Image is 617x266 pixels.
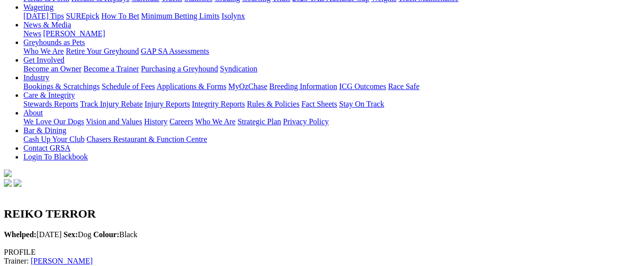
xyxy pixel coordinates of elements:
a: Integrity Reports [192,100,245,108]
img: logo-grsa-white.png [4,169,12,177]
a: Isolynx [221,12,245,20]
a: History [144,117,167,126]
a: Bar & Dining [23,126,66,134]
a: Who We Are [195,117,236,126]
a: Minimum Betting Limits [141,12,219,20]
a: Care & Integrity [23,91,75,99]
div: About [23,117,613,126]
a: Breeding Information [269,82,337,90]
a: Become an Owner [23,65,81,73]
a: Rules & Policies [247,100,299,108]
a: Syndication [220,65,257,73]
div: News & Media [23,29,613,38]
a: Applications & Forms [157,82,226,90]
a: Industry [23,73,49,82]
a: Strategic Plan [238,117,281,126]
a: Careers [169,117,193,126]
a: Who We Are [23,47,64,55]
div: Care & Integrity [23,100,613,109]
span: Trainer: [4,257,29,265]
b: Whelped: [4,230,37,239]
a: Cash Up Your Club [23,135,84,143]
a: We Love Our Dogs [23,117,84,126]
div: Wagering [23,12,613,21]
a: [DATE] Tips [23,12,64,20]
a: Fact Sheets [301,100,337,108]
b: Colour: [93,230,119,239]
div: Get Involved [23,65,613,73]
div: Bar & Dining [23,135,613,144]
div: PROFILE [4,248,613,257]
a: [PERSON_NAME] [43,29,105,38]
a: Bookings & Scratchings [23,82,100,90]
h2: REIKO TERROR [4,207,613,221]
a: Vision and Values [86,117,142,126]
span: Dog [63,230,91,239]
a: GAP SA Assessments [141,47,209,55]
a: Schedule of Fees [101,82,155,90]
a: Injury Reports [144,100,190,108]
a: How To Bet [101,12,139,20]
b: Sex: [63,230,78,239]
a: Get Involved [23,56,64,64]
a: Purchasing a Greyhound [141,65,218,73]
a: News & Media [23,21,71,29]
span: [DATE] [4,230,61,239]
a: Contact GRSA [23,144,70,152]
div: Industry [23,82,613,91]
a: News [23,29,41,38]
a: Wagering [23,3,54,11]
a: [PERSON_NAME] [31,257,93,265]
a: Login To Blackbook [23,153,88,161]
span: Black [93,230,138,239]
a: Track Injury Rebate [80,100,142,108]
a: ICG Outcomes [339,82,386,90]
a: Stay On Track [339,100,384,108]
a: Become a Trainer [83,65,139,73]
a: Chasers Restaurant & Function Centre [86,135,207,143]
img: twitter.svg [14,179,21,187]
div: Greyhounds as Pets [23,47,613,56]
a: Race Safe [388,82,419,90]
a: About [23,109,43,117]
a: SUREpick [66,12,99,20]
a: Greyhounds as Pets [23,38,85,46]
a: Privacy Policy [283,117,329,126]
img: facebook.svg [4,179,12,187]
a: MyOzChase [228,82,267,90]
a: Retire Your Greyhound [66,47,139,55]
a: Stewards Reports [23,100,78,108]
